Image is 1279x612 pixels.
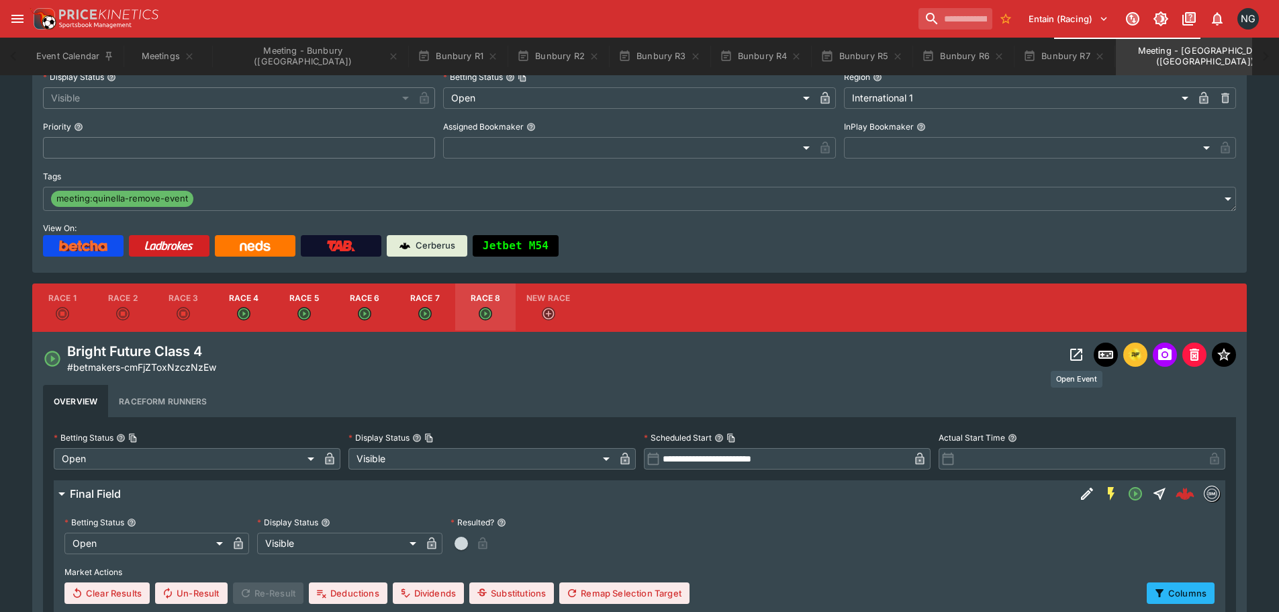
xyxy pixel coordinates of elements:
[873,73,882,82] button: Region
[51,192,193,206] span: meeting:quinella-remove-event
[43,223,77,233] span: View On:
[387,235,467,257] a: Cerberus
[939,432,1005,443] p: Actual Start Time
[418,307,432,320] svg: Open
[214,38,407,75] button: Meeting - Bunbury (AUS)
[30,5,56,32] img: PriceKinetics Logo
[714,433,724,443] button: Scheduled StartCopy To Clipboard
[240,241,270,251] img: Neds
[443,87,814,109] div: Open
[479,307,492,320] svg: Open
[274,283,334,332] button: Race 5
[59,22,132,28] img: Sportsbook Management
[43,121,71,132] p: Priority
[64,533,228,554] div: Open
[43,171,61,182] p: Tags
[916,122,926,132] button: InPlay Bookmaker
[214,283,274,332] button: Race 4
[1075,482,1099,506] button: Edit Detail
[1008,433,1017,443] button: Actual Start Time
[127,518,136,527] button: Betting Status
[107,73,116,82] button: Display Status
[5,7,30,31] button: open drawer
[108,385,218,417] button: Raceform Runners
[1147,582,1215,604] button: Columns
[297,307,311,320] svg: Open
[1182,347,1206,360] span: Mark an event as closed and abandoned.
[56,307,69,320] svg: Closed
[64,582,150,604] button: Clear Results
[93,283,153,332] button: Race 2
[348,448,614,470] div: Visible
[54,480,1225,507] button: Final FieldEdit DetailSGM EnabledOpenStraight39db893e-484b-4322-8470-4108c240e58bbetmakers
[1051,371,1102,388] div: Open Event
[257,533,420,554] div: Visible
[1127,347,1143,362] img: racingform.png
[424,433,434,443] button: Copy To Clipboard
[70,487,121,501] h6: Final Field
[443,121,524,132] p: Assigned Bookmaker
[64,517,124,528] p: Betting Status
[473,235,559,257] button: Jetbet M54
[64,562,1215,582] label: Market Actions
[1147,482,1172,506] button: Straight
[455,283,516,332] button: Race 8
[67,343,216,360] h4: Bright Future Class 4
[43,385,1236,417] div: basic tabs example
[1127,347,1143,363] div: racingform
[43,71,104,83] p: Display Status
[726,433,736,443] button: Copy To Clipboard
[469,582,554,604] button: Substitutions
[844,87,1193,109] div: International 1
[1127,486,1143,502] svg: Open
[518,73,527,82] button: Copy To Clipboard
[1176,484,1194,503] img: logo-cerberus--red.svg
[1172,480,1198,507] a: 39db893e-484b-4322-8470-4108c240e58b
[451,517,494,528] p: Resulted?
[399,241,410,251] img: Cerberus
[1205,7,1229,31] button: Notifications
[327,241,355,251] img: TabNZ
[914,38,1012,75] button: Bunbury R6
[844,121,914,132] p: InPlay Bookmaker
[43,349,62,368] svg: Open
[497,518,506,527] button: Resulted?
[153,283,214,332] button: Race 3
[334,283,395,332] button: Race 6
[59,9,158,19] img: PriceKinetics
[1177,7,1201,31] button: Documentation
[644,432,712,443] p: Scheduled Start
[125,38,211,75] button: Meetings
[526,122,536,132] button: Assigned Bookmaker
[509,38,608,75] button: Bunbury R2
[1099,482,1123,506] button: SGM Enabled
[43,87,414,109] div: Visible
[1123,343,1147,367] button: racingform
[1064,343,1088,367] button: Open Event
[395,283,455,332] button: Race 7
[1204,486,1220,502] div: betmakers
[1153,343,1177,367] span: Send Snapshot
[712,38,810,75] button: Bunbury R4
[116,433,126,443] button: Betting StatusCopy To Clipboard
[918,8,992,30] input: search
[1149,7,1173,31] button: Toggle light/dark mode
[443,71,503,83] p: Betting Status
[1176,484,1194,503] div: 39db893e-484b-4322-8470-4108c240e58b
[54,432,113,443] p: Betting Status
[516,283,581,332] button: New Race
[309,582,387,604] button: Deductions
[416,239,455,253] p: Cerberus
[32,283,93,332] button: Race 1
[1094,343,1118,367] button: Inplay
[348,432,410,443] p: Display Status
[237,307,250,320] svg: Open
[321,518,330,527] button: Display Status
[412,433,422,443] button: Display StatusCopy To Clipboard
[74,122,83,132] button: Priority
[410,38,506,75] button: Bunbury R1
[67,360,216,374] p: Copy To Clipboard
[257,517,318,528] p: Display Status
[358,307,371,320] svg: Open
[43,385,108,417] button: Overview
